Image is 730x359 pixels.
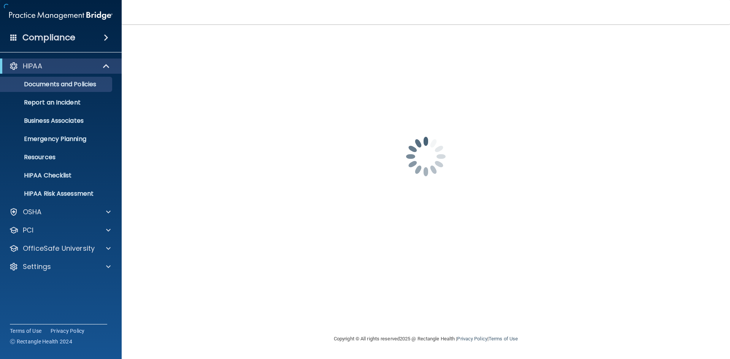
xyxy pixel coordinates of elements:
[5,135,109,143] p: Emergency Planning
[598,305,721,335] iframe: Drift Widget Chat Controller
[22,32,75,43] h4: Compliance
[10,338,72,345] span: Ⓒ Rectangle Health 2024
[5,172,109,179] p: HIPAA Checklist
[388,119,464,195] img: spinner.e123f6fc.gif
[9,262,111,271] a: Settings
[23,207,42,217] p: OSHA
[9,207,111,217] a: OSHA
[23,62,42,71] p: HIPAA
[9,226,111,235] a: PCI
[5,117,109,125] p: Business Associates
[489,336,518,342] a: Terms of Use
[5,153,109,161] p: Resources
[457,336,487,342] a: Privacy Policy
[9,244,111,253] a: OfficeSafe University
[23,244,95,253] p: OfficeSafe University
[23,262,51,271] p: Settings
[23,226,33,235] p: PCI
[9,8,113,23] img: PMB logo
[5,99,109,106] p: Report an Incident
[5,81,109,88] p: Documents and Policies
[9,62,110,71] a: HIPAA
[5,190,109,198] p: HIPAA Risk Assessment
[51,327,85,335] a: Privacy Policy
[287,327,565,351] div: Copyright © All rights reserved 2025 @ Rectangle Health | |
[10,327,41,335] a: Terms of Use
